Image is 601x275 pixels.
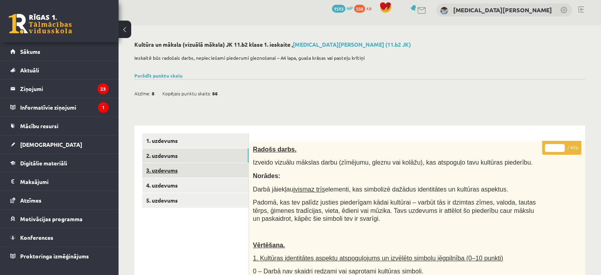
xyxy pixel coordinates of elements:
[253,268,423,275] span: 0 – Darbā nav skaidri redzami vai saprotami kultūras simboli.
[142,193,249,208] a: 5. uzdevums
[20,173,109,191] legend: Maksājumi
[253,255,503,262] span: 1. Kultūras identitātes aspektu atspoguļojums un izvēlēto simbolu jēgpilnība (0–10 punkti)
[134,41,585,48] h2: Kultūra un māksla (vizuālā māksla) JK 11.b2 klase 1. ieskaite ,
[10,61,109,79] a: Aktuāli
[10,80,109,98] a: Ziņojumi23
[20,66,39,74] span: Aktuāli
[10,210,109,228] a: Motivācijas programma
[9,14,72,34] a: Rīgas 1. Tālmācības vidusskola
[253,186,508,193] span: Darbā jāiekļauj elementi, kas simbolizē dažādus identitātes un kultūras aspektus.
[152,87,154,99] span: 8
[162,87,211,99] span: Kopējais punktu skaits:
[10,42,109,61] a: Sākums
[98,102,109,113] i: 1
[453,6,552,14] a: [MEDICAL_DATA][PERSON_NAME]
[142,178,249,193] a: 4. uzdevums
[142,148,249,163] a: 2. uzdevums
[20,252,89,260] span: Proktoringa izmēģinājums
[20,234,53,241] span: Konferences
[347,5,353,11] span: mP
[10,135,109,154] a: [DEMOGRAPHIC_DATA]
[10,154,109,172] a: Digitālie materiāli
[253,173,280,179] span: Norādes:
[253,199,536,222] span: Padomā, kas tev palīdz justies piederīgam kādai kultūrai – varbūt tās ir dzimtas zīmes, valoda, t...
[20,80,109,98] legend: Ziņojumi
[332,5,353,11] a: 1513 mP
[354,5,375,11] a: 550 xp
[20,141,82,148] span: [DEMOGRAPHIC_DATA]
[10,191,109,209] a: Atzīmes
[142,163,249,178] a: 3. uzdevums
[542,141,581,155] p: / 40p
[134,54,581,61] p: Ieskaitē būs radošais darbs, nepieciešami piederumi gleznošanai – A4 lapa, guaša krāsas vai paste...
[354,5,365,13] span: 550
[20,197,41,204] span: Atzīmes
[10,98,109,116] a: Informatīvie ziņojumi1
[10,117,109,135] a: Mācību resursi
[366,5,371,11] span: xp
[142,133,249,148] a: 1. uzdevums
[20,98,109,116] legend: Informatīvie ziņojumi
[134,72,183,79] a: Parādīt punktu skalu
[98,83,109,94] i: 23
[20,159,67,167] span: Digitālie materiāli
[20,122,58,129] span: Mācību resursi
[332,5,345,13] span: 1513
[293,41,411,48] a: [MEDICAL_DATA][PERSON_NAME] (11.b2 JK)
[253,242,285,248] span: Vērtēšana.
[10,228,109,247] a: Konferences
[8,8,320,16] body: Визуальный текстовый редактор, wiswyg-editor-user-answer-47433872373920
[253,159,533,166] span: Izveido vizuālu mākslas darbu (zīmējumu, gleznu vai kolāžu), kas atspoguļo tavu kultūras piederību.
[212,87,218,99] span: 86
[440,7,448,15] img: Nikita Kokorevs
[253,146,296,153] span: Radošs darbs.
[20,215,83,222] span: Motivācijas programma
[134,87,151,99] span: Atzīme:
[295,186,325,193] u: vismaz trīs
[10,247,109,265] a: Proktoringa izmēģinājums
[20,48,40,55] span: Sākums
[10,173,109,191] a: Maksājumi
